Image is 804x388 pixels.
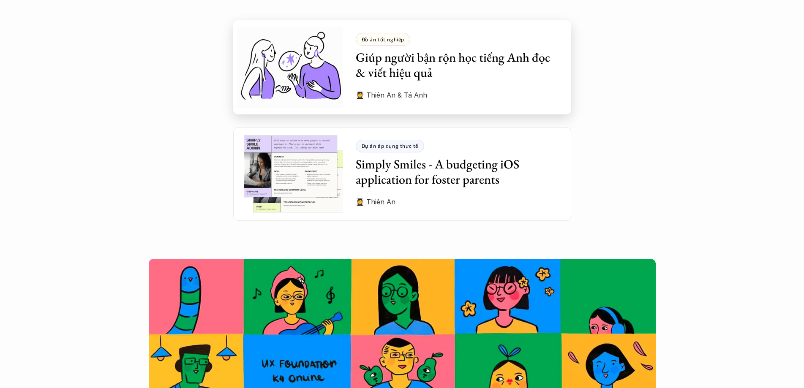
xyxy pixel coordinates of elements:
p: 👩‍🎓 Thiên An & Tá Anh [356,89,559,101]
h3: Simply Smiles - A budgeting iOS application for foster parents [356,157,559,187]
a: Dự án áp dụng thực tếSimply Smiles - A budgeting iOS application for foster parents👩‍🎓 Thiên An [233,127,571,221]
a: Đồ án tốt nghiệpGiúp người bận rộn học tiếng Anh đọc & viết hiệu quả👩‍🎓 Thiên An & Tá Anh [233,20,571,114]
p: Dự án áp dụng thực tế [362,143,419,149]
p: 👩‍🎓 Thiên An [356,195,559,208]
p: Đồ án tốt nghiệp [362,36,405,42]
h3: Giúp người bận rộn học tiếng Anh đọc & viết hiệu quả [356,50,559,80]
